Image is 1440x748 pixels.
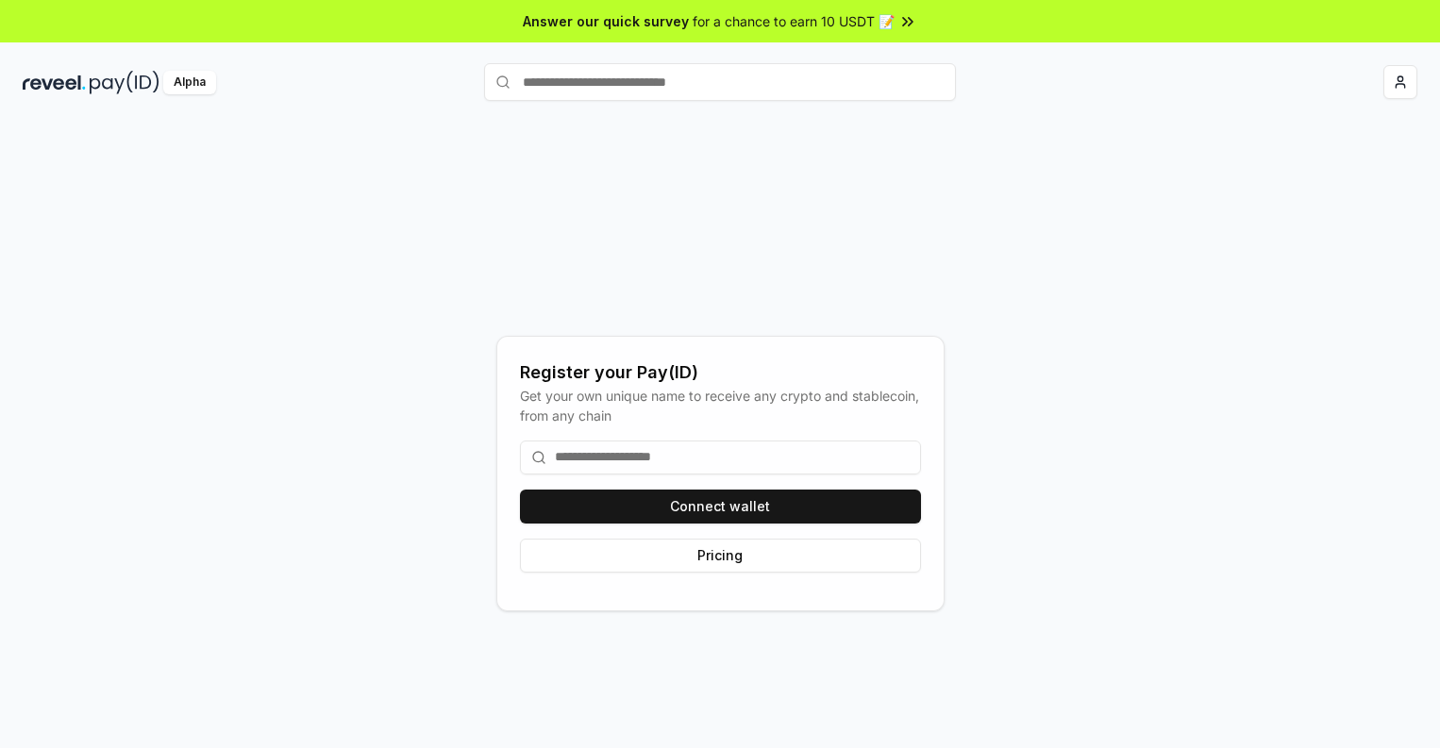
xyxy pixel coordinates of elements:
button: Connect wallet [520,490,921,524]
span: Answer our quick survey [523,11,689,31]
button: Pricing [520,539,921,573]
div: Get your own unique name to receive any crypto and stablecoin, from any chain [520,386,921,425]
img: reveel_dark [23,71,86,94]
div: Alpha [163,71,216,94]
span: for a chance to earn 10 USDT 📝 [693,11,895,31]
img: pay_id [90,71,159,94]
div: Register your Pay(ID) [520,359,921,386]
